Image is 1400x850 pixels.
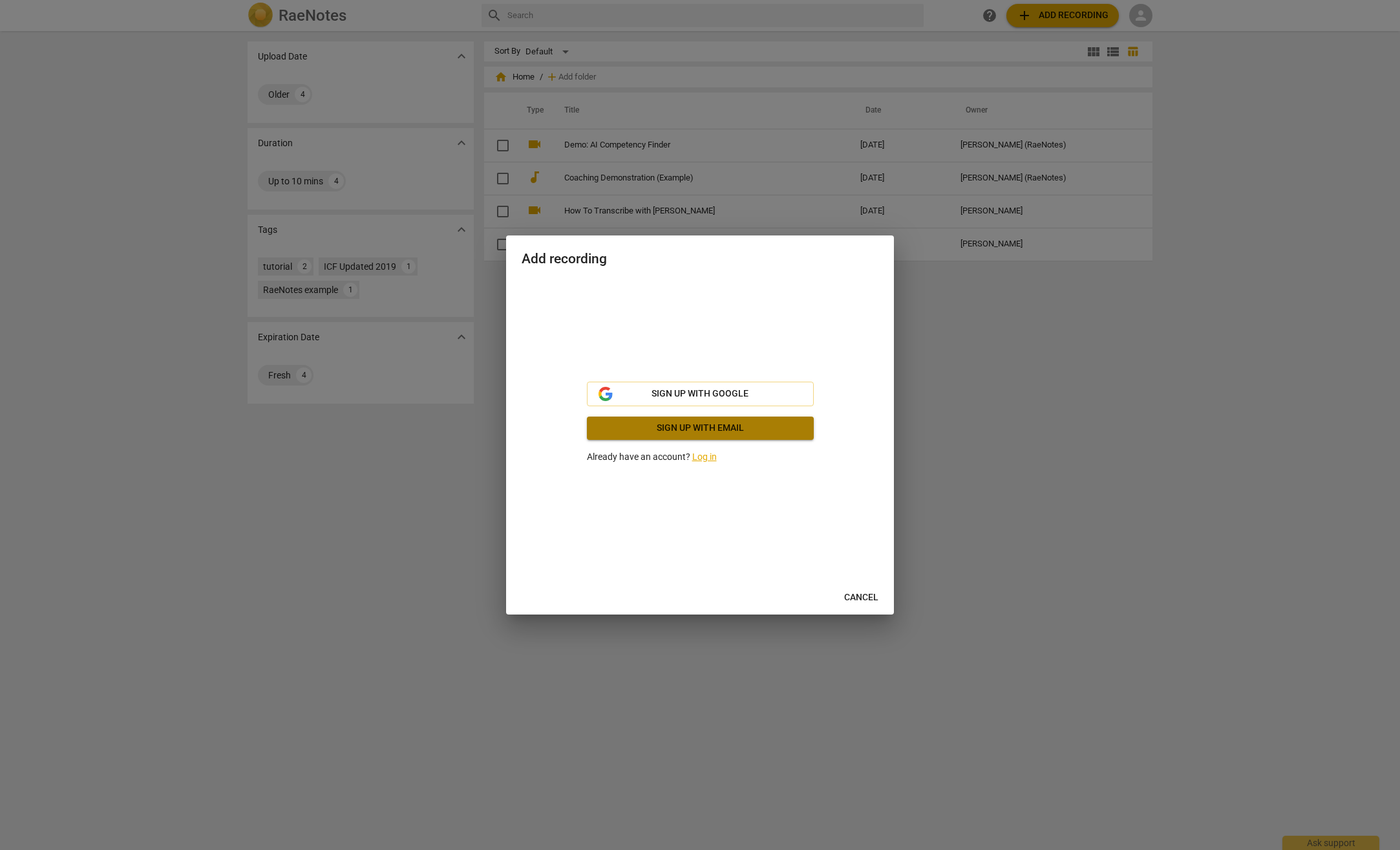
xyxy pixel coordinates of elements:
[692,452,717,462] a: Log in
[652,387,748,400] span: Sign up with Google
[587,382,814,406] button: Sign up with Google
[597,422,803,435] span: Sign up with email
[587,417,814,440] a: Sign up with email
[844,591,878,604] span: Cancel
[522,251,878,267] h2: Add recording
[834,586,889,609] button: Cancel
[587,450,814,464] p: Already have an account?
